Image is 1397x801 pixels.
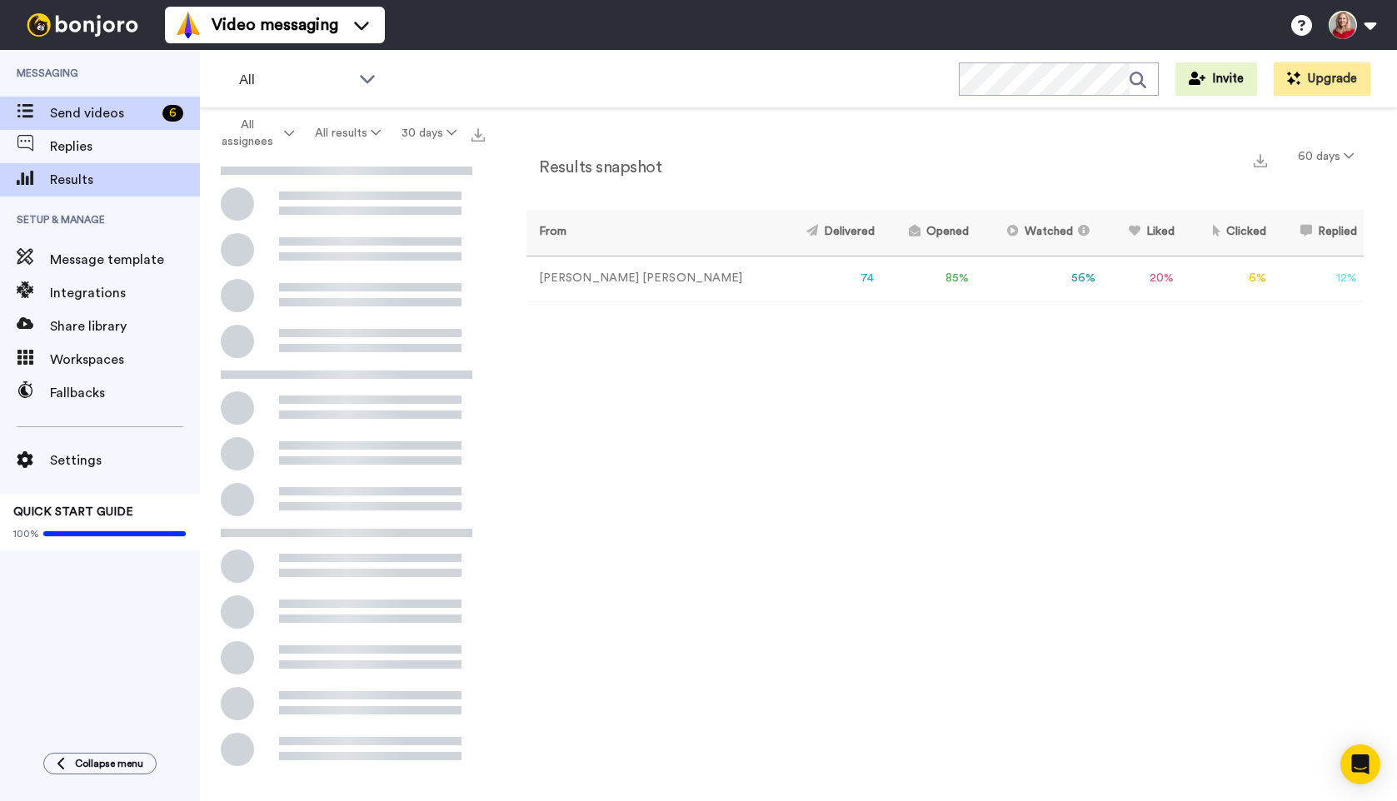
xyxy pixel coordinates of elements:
th: Delivered [777,210,881,256]
span: Fallbacks [50,383,200,403]
h2: Results snapshot [526,158,661,177]
img: export.svg [1254,154,1267,167]
span: Replies [50,137,200,157]
button: Invite [1175,62,1257,96]
th: Liked [1102,210,1181,256]
span: Collapse menu [75,757,143,770]
td: 12 % [1273,256,1364,301]
div: 6 [162,105,183,122]
span: Share library [50,316,200,336]
span: Video messaging [212,13,338,37]
th: Clicked [1181,210,1273,256]
button: 30 days [391,118,466,148]
td: [PERSON_NAME] [PERSON_NAME] [526,256,777,301]
th: Replied [1273,210,1364,256]
span: Send videos [50,103,156,123]
th: Opened [881,210,976,256]
button: Upgrade [1274,62,1370,96]
img: vm-color.svg [175,12,202,38]
span: QUICK START GUIDE [13,506,133,518]
span: Settings [50,450,200,470]
button: Export all results that match these filters now. [466,121,490,146]
button: All results [305,118,392,148]
span: All [239,70,351,90]
span: Integrations [50,283,200,303]
th: From [526,210,777,256]
img: bj-logo-header-white.svg [20,13,145,37]
span: All assignees [213,117,281,150]
span: Results [50,170,200,190]
td: 56 % [975,256,1102,301]
button: All assignees [203,110,305,157]
span: Message template [50,250,200,270]
td: 6 % [1181,256,1273,301]
td: 20 % [1102,256,1181,301]
button: Collapse menu [43,753,157,774]
th: Watched [975,210,1102,256]
button: Export a summary of each team member’s results that match this filter now. [1249,147,1272,172]
button: 60 days [1288,142,1364,172]
div: Open Intercom Messenger [1340,744,1380,784]
img: export.svg [471,128,485,142]
td: 85 % [881,256,976,301]
td: 74 [777,256,881,301]
span: 100% [13,527,39,540]
span: Workspaces [50,350,200,370]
